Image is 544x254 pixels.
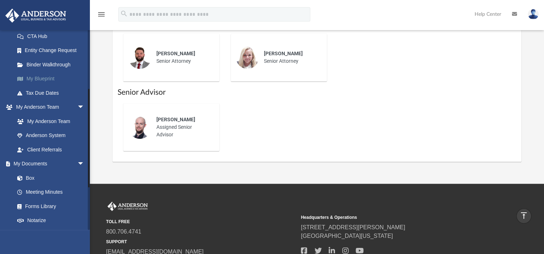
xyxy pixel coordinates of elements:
[3,9,68,23] img: Anderson Advisors Platinum Portal
[151,111,214,144] div: Assigned Senior Advisor
[10,128,92,143] a: Anderson System
[151,45,214,70] div: Senior Attorney
[10,86,95,100] a: Tax Due Dates
[97,14,106,19] a: menu
[520,211,528,220] i: vertical_align_top
[10,114,88,128] a: My Anderson Team
[77,100,92,115] span: arrow_drop_down
[5,100,92,114] a: My Anderson Teamarrow_drop_down
[10,43,95,58] a: Entity Change Request
[301,233,393,239] a: [GEOGRAPHIC_DATA][US_STATE]
[120,10,128,18] i: search
[156,51,195,56] span: [PERSON_NAME]
[128,116,151,139] img: thumbnail
[10,29,95,43] a: CTA Hub
[516,208,531,224] a: vertical_align_top
[10,213,92,228] a: Notarize
[301,224,405,230] a: [STREET_ADDRESS][PERSON_NAME]
[301,214,491,221] small: Headquarters & Operations
[264,51,303,56] span: [PERSON_NAME]
[528,9,539,19] img: User Pic
[106,218,296,225] small: TOLL FREE
[10,57,95,72] a: Binder Walkthrough
[236,46,259,69] img: thumbnail
[10,72,95,86] a: My Blueprint
[5,157,92,171] a: My Documentsarrow_drop_down
[106,229,141,235] a: 800.706.4741
[106,202,149,211] img: Anderson Advisors Platinum Portal
[10,185,92,199] a: Meeting Minutes
[128,46,151,69] img: thumbnail
[118,87,516,98] h1: Senior Advisor
[156,117,195,122] span: [PERSON_NAME]
[10,142,92,157] a: Client Referrals
[259,45,322,70] div: Senior Attorney
[10,171,88,185] a: Box
[10,199,88,213] a: Forms Library
[77,227,92,242] span: arrow_drop_down
[106,239,296,245] small: SUPPORT
[97,10,106,19] i: menu
[5,227,92,242] a: Online Learningarrow_drop_down
[77,157,92,171] span: arrow_drop_down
